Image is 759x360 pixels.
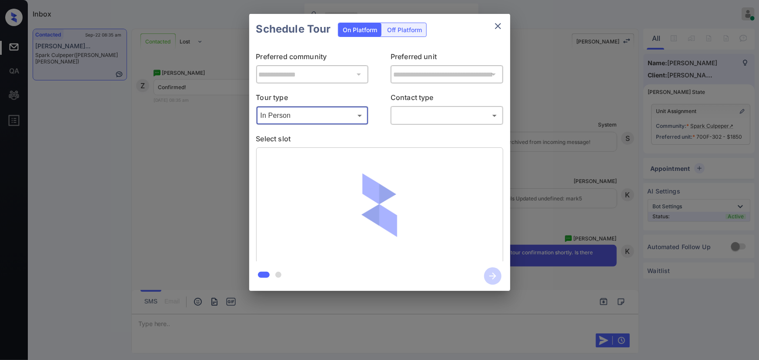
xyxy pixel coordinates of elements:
p: Select slot [256,133,503,147]
div: In Person [258,108,367,123]
button: close [489,17,507,35]
div: On Platform [338,23,381,37]
p: Preferred unit [391,51,503,65]
p: Contact type [391,92,503,106]
div: Off Platform [383,23,426,37]
h2: Schedule Tour [249,14,338,44]
button: btn-next [479,265,507,287]
p: Tour type [256,92,369,106]
img: loaderv1.7921fd1ed0a854f04152.gif [328,154,431,257]
p: Preferred community [256,51,369,65]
